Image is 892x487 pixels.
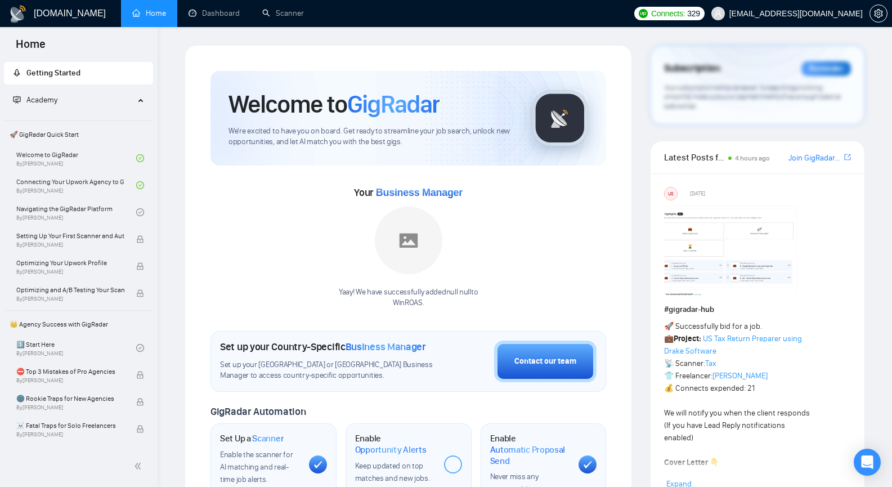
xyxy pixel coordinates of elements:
[210,405,306,418] span: GigRadar Automation
[13,95,57,105] span: Academy
[16,200,136,225] a: Navigating the GigRadar PlatformBy[PERSON_NAME]
[16,366,124,377] span: ⛔ Top 3 Mistakes of Pro Agencies
[714,10,722,17] span: user
[252,433,284,444] span: Scanner
[16,242,124,248] span: By [PERSON_NAME]
[16,420,124,431] span: ☠️ Fatal Traps for Solo Freelancers
[16,393,124,404] span: 🌚 Rookie Traps for New Agencies
[228,89,440,119] h1: Welcome to
[870,9,887,18] span: setting
[136,181,144,189] span: check-circle
[355,444,427,455] span: Opportunity Alerts
[664,334,802,356] a: US Tax Return Preparer using Drake Software
[844,152,851,163] a: export
[262,8,304,18] a: searchScanner
[7,36,55,60] span: Home
[664,458,719,467] strong: Cover Letter 👇
[376,187,463,198] span: Business Manager
[788,152,842,164] a: Join GigRadar Slack Community
[869,9,887,18] a: setting
[136,154,144,162] span: check-circle
[136,371,144,379] span: lock
[5,313,152,336] span: 👑 Agency Success with GigRadar
[16,146,136,171] a: Welcome to GigRadarBy[PERSON_NAME]
[136,344,144,352] span: check-circle
[375,207,442,274] img: placeholder.png
[16,296,124,302] span: By [PERSON_NAME]
[189,8,240,18] a: dashboardDashboard
[220,433,284,444] h1: Set Up a
[16,431,124,438] span: By [PERSON_NAME]
[134,461,145,472] span: double-left
[801,61,851,76] div: Reminder
[665,187,677,200] div: US
[664,150,725,164] span: Latest Posts from the GigRadar Community
[664,83,841,110] span: Your subscription will be renewed. To keep things running smoothly, make sure your payment method...
[854,449,881,476] div: Open Intercom Messenger
[26,68,80,78] span: Getting Started
[339,287,478,309] div: Yaay! We have successfully added null null to
[5,123,152,146] span: 🚀 GigRadar Quick Start
[651,7,685,20] span: Connects:
[220,360,438,381] span: Set up your [GEOGRAPHIC_DATA] or [GEOGRAPHIC_DATA] Business Manager to access country-specific op...
[735,154,770,162] span: 4 hours ago
[639,9,648,18] img: upwork-logo.png
[705,359,716,368] a: Tax
[220,341,426,353] h1: Set up your Country-Specific
[9,5,27,23] img: logo
[844,153,851,162] span: export
[490,433,570,466] h1: Enable
[339,298,478,309] p: WinROAS .
[355,433,435,455] h1: Enable
[514,355,576,368] div: Contact our team
[690,189,705,199] span: [DATE]
[136,289,144,297] span: lock
[347,89,440,119] span: GigRadar
[220,450,293,484] span: Enable the scanner for AI matching and real-time job alerts.
[13,69,21,77] span: rocket
[674,334,701,343] strong: Project:
[16,284,124,296] span: Optimizing and A/B Testing Your Scanner for Better Results
[664,205,799,295] img: F09354QB7SM-image.png
[354,186,463,199] span: Your
[228,126,514,148] span: We're excited to have you on board. Get ready to streamline your job search, unlock new opportuni...
[16,336,136,360] a: 1️⃣ Start HereBy[PERSON_NAME]
[532,90,588,146] img: gigradar-logo.png
[26,95,57,105] span: Academy
[136,235,144,243] span: lock
[136,425,144,433] span: lock
[16,257,124,269] span: Optimizing Your Upwork Profile
[16,404,124,411] span: By [PERSON_NAME]
[16,173,136,198] a: Connecting Your Upwork Agency to GigRadarBy[PERSON_NAME]
[664,303,851,316] h1: # gigradar-hub
[346,341,426,353] span: Business Manager
[490,444,570,466] span: Automatic Proposal Send
[13,96,21,104] span: fund-projection-screen
[494,341,597,382] button: Contact our team
[4,62,153,84] li: Getting Started
[16,230,124,242] span: Setting Up Your First Scanner and Auto-Bidder
[132,8,166,18] a: homeHome
[687,7,700,20] span: 329
[869,5,887,23] button: setting
[664,59,720,78] span: Subscription
[16,269,124,275] span: By [PERSON_NAME]
[136,398,144,406] span: lock
[712,371,768,381] a: [PERSON_NAME]
[355,461,430,483] span: Keep updated on top matches and new jobs.
[16,377,124,384] span: By [PERSON_NAME]
[136,262,144,270] span: lock
[136,208,144,216] span: check-circle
